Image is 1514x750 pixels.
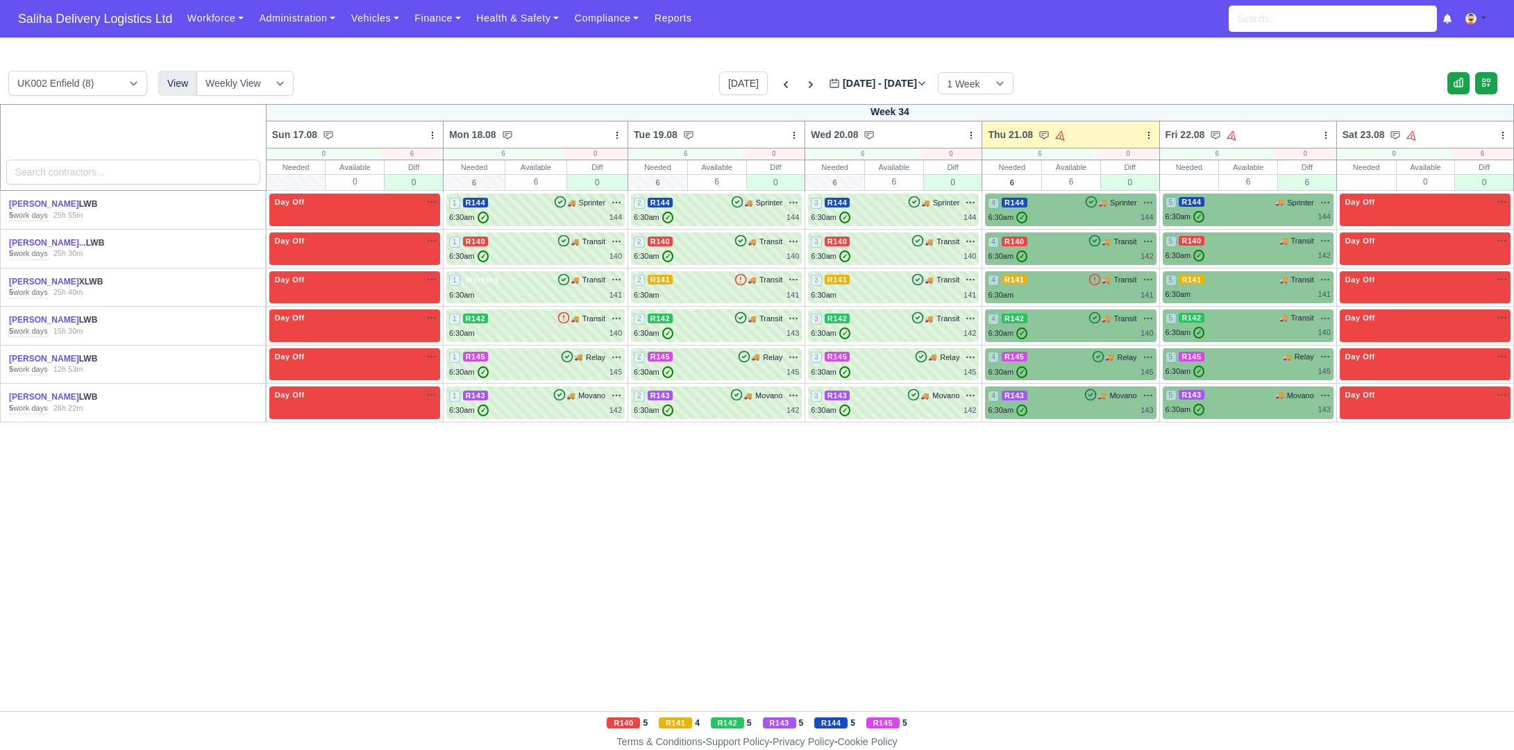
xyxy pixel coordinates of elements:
div: Needed [628,160,687,174]
span: R141 [825,275,850,284]
span: 🚚 [928,352,936,362]
span: 2 [634,198,645,209]
div: 6:30am [634,327,673,339]
div: 142 [1141,250,1153,262]
span: ✓ [1016,212,1027,223]
span: Transit [936,313,959,325]
div: 6:30am [811,212,850,223]
span: R143 [463,391,489,400]
span: 1 [449,237,460,248]
a: Finance [407,5,469,32]
span: Movano [1287,390,1314,402]
div: 0 [1097,148,1159,160]
div: work days [9,364,48,375]
div: XLWB [9,276,153,288]
div: 6:30am [1166,211,1205,223]
span: R140 [825,237,850,246]
span: 2 [634,391,645,402]
span: 2 [634,275,645,286]
span: 🚚 [751,352,759,362]
div: 6:30am [988,366,1027,378]
span: R145 [463,352,489,361]
label: [DATE] - [DATE] [829,76,927,92]
span: Day Off [1343,197,1378,207]
div: 144 [1318,211,1330,223]
iframe: Chat Widget [1445,683,1514,750]
span: R142 [1002,314,1027,323]
span: Relay [763,352,782,364]
div: 6:30am [1166,366,1205,377]
div: Diff [1455,160,1513,174]
span: Movano [578,390,605,402]
div: 140 [609,250,622,262]
div: 140 [964,250,976,262]
div: work days [9,326,48,337]
div: 6 [628,148,743,160]
span: ✓ [1193,211,1204,223]
span: ✓ [1193,327,1204,339]
span: R144 [1179,197,1204,207]
div: 6 [982,148,1097,160]
span: Day Off [1343,352,1378,361]
div: 25h 30m [53,248,83,259]
span: Transit [1291,274,1314,286]
a: Workforce [179,5,251,32]
div: LWB [9,198,153,210]
div: 0 [567,174,628,190]
span: Transit [1113,274,1136,286]
a: Cookie Policy [837,736,897,747]
span: 2 [634,314,645,325]
span: Relay [940,352,959,364]
span: Day Off [1343,313,1378,323]
span: Transit [582,313,605,325]
span: 🚚 [925,314,933,324]
span: 2 [634,237,645,248]
span: Transit [1291,235,1314,247]
strong: 5 [9,211,13,219]
span: R142 [648,314,673,323]
span: Day Off [1343,275,1378,284]
span: 2 [634,352,645,363]
strong: 5 [9,365,13,373]
span: Transit [582,274,605,286]
span: Fri 22.08 [1166,128,1205,142]
div: 6:30am [1166,327,1205,339]
div: 25h 55m [53,210,83,221]
span: Day Off [272,275,308,284]
span: Sprinter [579,197,606,209]
span: ✓ [1193,366,1204,377]
input: Search... [1229,6,1437,32]
span: Sprinter [1110,197,1137,209]
span: 🚚 [748,275,756,285]
span: Day Off [1343,390,1378,400]
div: 6:30am [634,212,673,223]
span: 🚚 [1275,197,1284,207]
span: R144 [648,198,673,207]
span: 🚚 [920,391,929,401]
div: 6 [1219,174,1277,189]
a: [PERSON_NAME] [9,392,79,402]
span: Transit [759,313,782,325]
div: 6 [865,174,923,189]
div: 6:30am [1166,289,1191,300]
span: R141 [1002,275,1027,284]
div: Available [1042,160,1100,174]
div: 145 [609,366,622,378]
div: 6:30am [449,250,489,262]
div: LWB [9,237,153,249]
div: Available [865,160,923,174]
div: 6 [1452,148,1513,160]
div: 141 [609,289,622,301]
div: 6:30am [449,327,475,339]
span: R145 [648,352,673,361]
span: R142 [463,314,489,323]
span: 🚚 [1275,390,1284,400]
div: LWB [9,353,153,365]
span: 5 [1166,197,1177,208]
div: 25h 40m [53,287,83,298]
a: Administration [251,5,343,32]
span: Movano [755,390,782,402]
div: 140 [1318,327,1330,339]
div: work days [9,248,48,259]
button: [DATE] [719,71,768,95]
